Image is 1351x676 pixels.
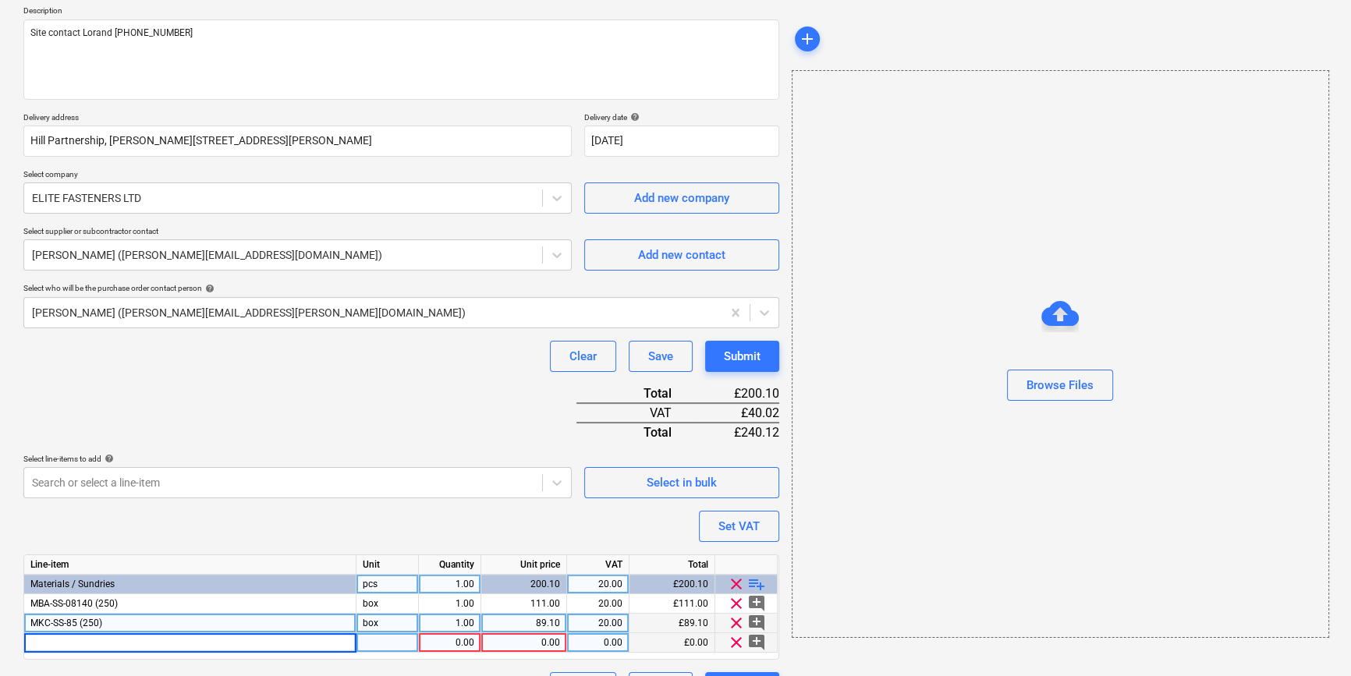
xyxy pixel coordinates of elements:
[727,575,746,593] span: clear
[481,555,567,575] div: Unit price
[356,614,419,633] div: box
[792,70,1329,638] div: Browse Files
[30,598,118,609] span: MBA-SS-08140 (250)
[629,614,715,633] div: £89.10
[567,555,629,575] div: VAT
[30,618,102,628] span: MKC-SS-85 (250)
[23,454,572,464] div: Select line-items to add
[576,403,697,423] div: VAT
[488,594,560,614] div: 111.00
[425,614,474,633] div: 1.00
[356,594,419,614] div: box
[629,633,715,653] div: £0.00
[584,239,779,271] button: Add new contact
[30,579,115,589] span: Materials / Sundries
[101,454,114,463] span: help
[629,341,693,372] button: Save
[696,403,778,423] div: £40.02
[638,245,725,265] div: Add new contact
[747,614,766,632] span: add_comment
[24,555,356,575] div: Line-item
[573,575,622,594] div: 20.00
[1027,375,1094,395] div: Browse Files
[629,555,715,575] div: Total
[727,614,746,632] span: clear
[747,594,766,613] span: add_comment
[23,226,572,239] p: Select supplier or subcontractor contact
[747,575,766,593] span: playlist_add
[629,594,715,614] div: £111.00
[573,633,622,653] div: 0.00
[550,341,616,372] button: Clear
[23,126,572,157] input: Delivery address
[705,341,779,372] button: Submit
[627,112,640,122] span: help
[648,346,673,366] div: Save
[23,169,572,182] p: Select company
[573,614,622,633] div: 20.00
[727,594,746,613] span: clear
[488,575,560,594] div: 200.10
[718,516,760,536] div: Set VAT
[798,30,817,48] span: add
[1007,370,1113,401] button: Browse Files
[23,112,572,126] p: Delivery address
[425,594,474,614] div: 1.00
[699,511,779,542] button: Set VAT
[584,126,779,157] input: Delivery date not specified
[584,467,779,498] button: Select in bulk
[696,384,778,403] div: £200.10
[488,614,560,633] div: 89.10
[202,284,215,293] span: help
[584,182,779,214] button: Add new company
[629,575,715,594] div: £200.10
[576,384,697,403] div: Total
[647,472,717,493] div: Select in bulk
[576,423,697,441] div: Total
[23,5,779,19] p: Description
[23,283,779,293] div: Select who will be the purchase order contact person
[724,346,761,366] div: Submit
[584,112,779,122] div: Delivery date
[1273,601,1351,676] iframe: Chat Widget
[425,633,474,653] div: 0.00
[425,575,474,594] div: 1.00
[573,594,622,614] div: 20.00
[634,188,729,208] div: Add new company
[747,633,766,652] span: add_comment
[356,575,419,594] div: pcs
[419,555,481,575] div: Quantity
[569,346,597,366] div: Clear
[23,19,779,100] textarea: Site contact Lorand [PHONE_NUMBER]
[727,633,746,652] span: clear
[696,423,778,441] div: £240.12
[488,633,560,653] div: 0.00
[356,555,419,575] div: Unit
